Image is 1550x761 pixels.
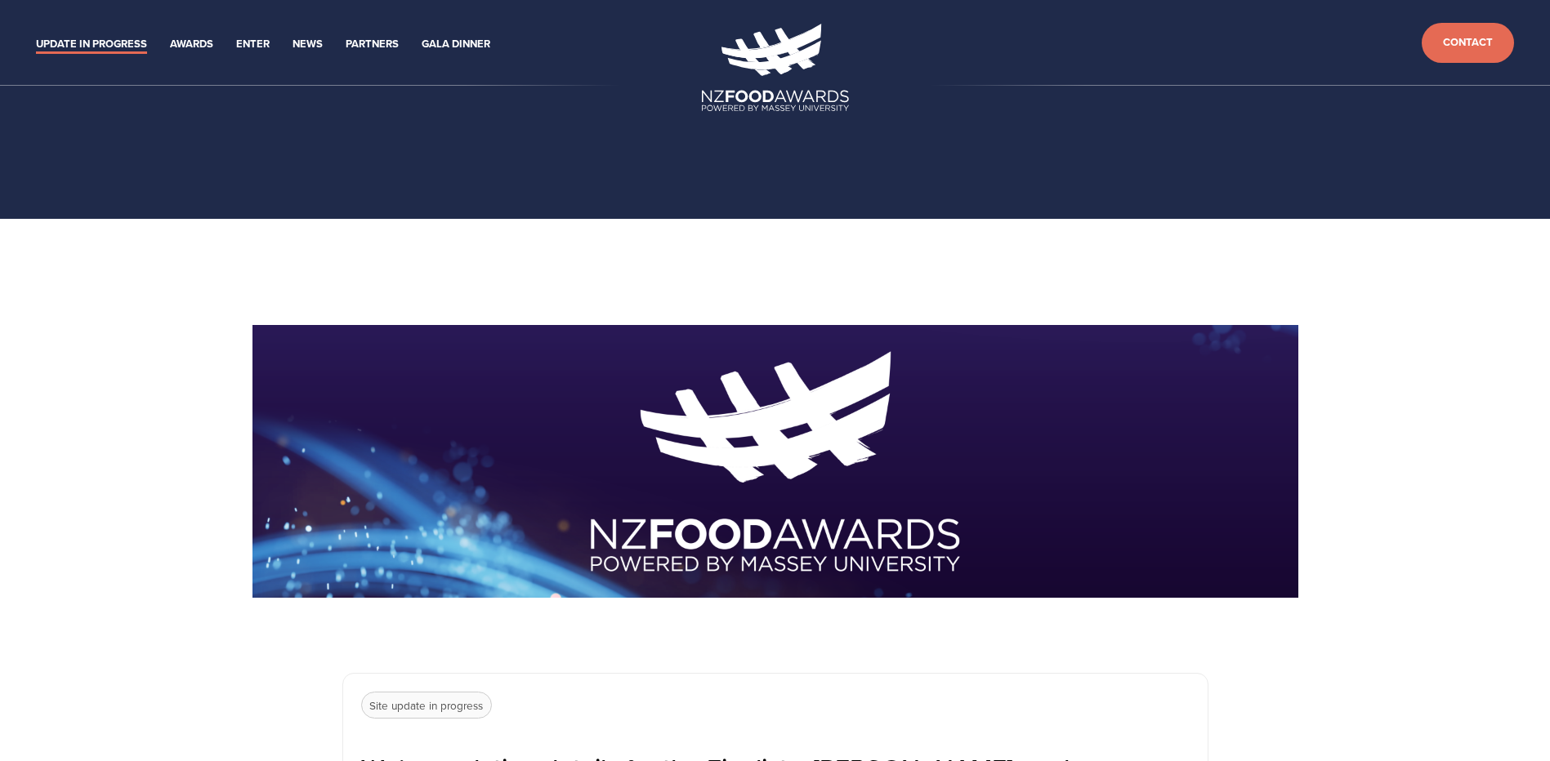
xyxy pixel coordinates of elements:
a: Update in Progress [36,35,147,54]
a: Partners [346,35,399,54]
p: Site update in progress [361,692,492,719]
a: News [293,35,323,54]
a: Awards [170,35,213,54]
a: Enter [236,35,270,54]
a: Gala Dinner [422,35,490,54]
a: Contact [1422,23,1514,63]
